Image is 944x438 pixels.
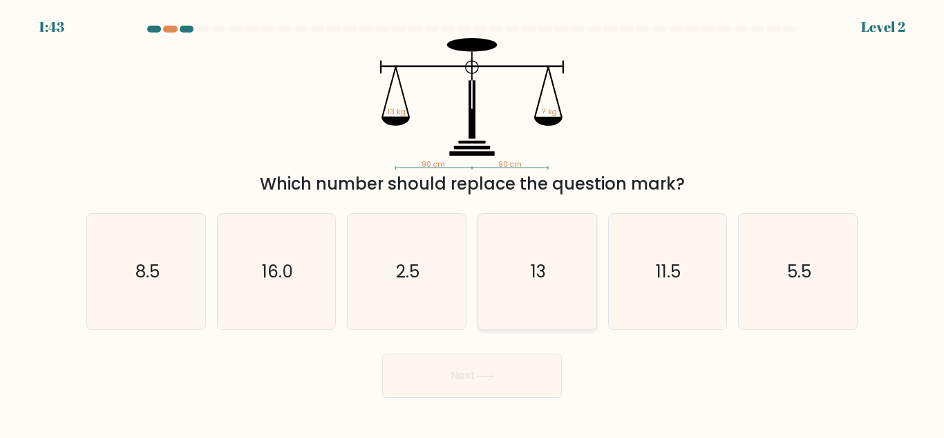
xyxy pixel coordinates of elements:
button: Next [382,354,562,398]
text: 16.0 [262,259,293,284]
text: 11.5 [657,259,681,284]
div: Level 2 [861,17,905,37]
text: 2.5 [396,259,419,284]
div: 1:43 [39,17,64,37]
text: 13 [531,259,546,284]
tspan: 90 cm [498,159,522,170]
tspan: 90 cm [422,159,445,170]
tspan: 13 kg [388,107,406,117]
div: Which number should replace the question mark? [95,172,849,197]
text: 5.5 [787,259,811,284]
tspan: ? kg [542,107,557,117]
text: 8.5 [135,259,159,284]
